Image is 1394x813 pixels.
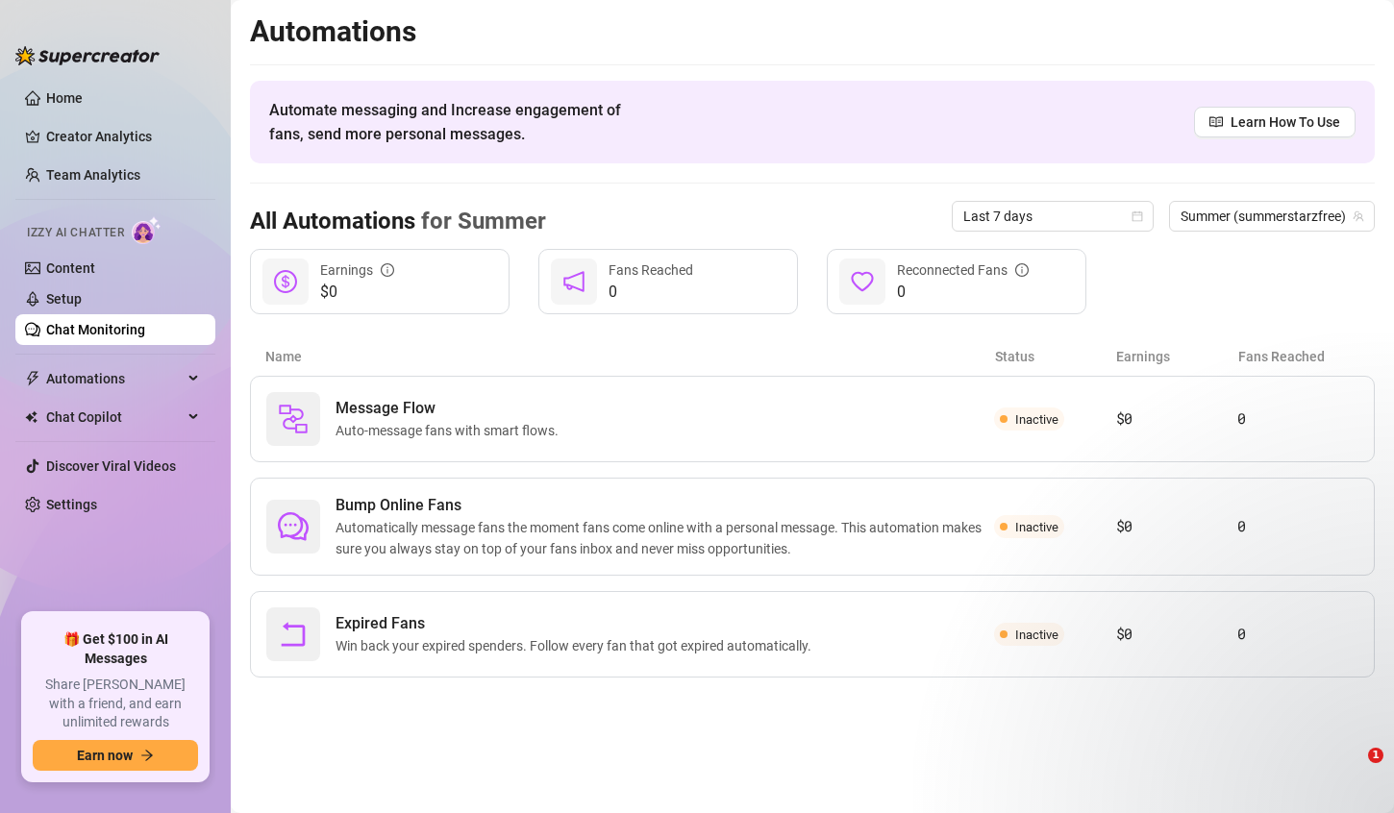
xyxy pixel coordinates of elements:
span: Auto-message fans with smart flows. [336,420,566,441]
span: Automatically message fans the moment fans come online with a personal message. This automation m... [336,517,994,559]
span: arrow-right [140,749,154,762]
span: Message Flow [336,397,566,420]
span: read [1209,115,1223,129]
div: Earnings [320,259,394,281]
span: heart [851,270,874,293]
span: 0 [897,281,1029,304]
span: Expired Fans [336,612,819,635]
a: Team Analytics [46,167,140,183]
a: Home [46,90,83,106]
a: Content [46,260,95,276]
article: 0 [1237,515,1358,538]
span: dollar [274,270,297,293]
span: thunderbolt [25,371,40,386]
article: Earnings [1116,346,1237,367]
article: Status [995,346,1116,367]
span: Inactive [1015,412,1058,427]
span: info-circle [1015,263,1029,277]
article: 0 [1237,407,1358,431]
span: Inactive [1015,520,1058,534]
a: Creator Analytics [46,121,200,152]
span: $0 [320,281,394,304]
span: 0 [609,281,693,304]
a: Discover Viral Videos [46,458,176,474]
h3: All Automations [250,207,546,237]
span: Last 7 days [963,202,1142,231]
span: Inactive [1015,628,1058,642]
span: Automate messaging and Increase engagement of fans, send more personal messages. [269,98,639,146]
img: svg%3e [278,404,309,434]
span: notification [562,270,585,293]
a: Setup [46,291,82,307]
img: logo-BBDzfeDw.svg [15,46,160,65]
span: comment [278,511,309,542]
span: Automations [46,363,183,394]
span: team [1353,210,1364,222]
div: Reconnected Fans [897,259,1029,281]
img: AI Chatter [132,216,162,244]
span: 🎁 Get $100 in AI Messages [33,630,198,668]
a: Chat Monitoring [46,322,145,337]
button: Earn nowarrow-right [33,740,198,771]
span: Bump Online Fans [336,494,994,517]
span: Chat Copilot [46,402,183,432]
span: rollback [278,619,309,650]
span: Win back your expired spenders. Follow every fan that got expired automatically. [336,635,819,656]
a: Learn How To Use [1194,107,1356,137]
a: Settings [46,497,97,512]
iframe: Intercom live chat [1329,748,1375,794]
span: Learn How To Use [1231,111,1340,133]
span: info-circle [381,263,394,277]
article: Fans Reached [1238,346,1359,367]
article: $0 [1116,515,1237,538]
h2: Automations [250,13,1375,50]
img: Chat Copilot [25,410,37,424]
span: calendar [1132,210,1143,222]
article: $0 [1116,407,1237,431]
span: 1 [1368,748,1383,763]
span: Fans Reached [609,262,693,278]
span: Summer (summerstarzfree) [1181,202,1363,231]
article: $0 [1116,623,1237,646]
span: Share [PERSON_NAME] with a friend, and earn unlimited rewards [33,676,198,732]
article: Name [265,346,995,367]
span: Izzy AI Chatter [27,224,124,242]
span: Earn now [77,748,133,763]
article: 0 [1237,623,1358,646]
span: for Summer [415,208,546,234]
